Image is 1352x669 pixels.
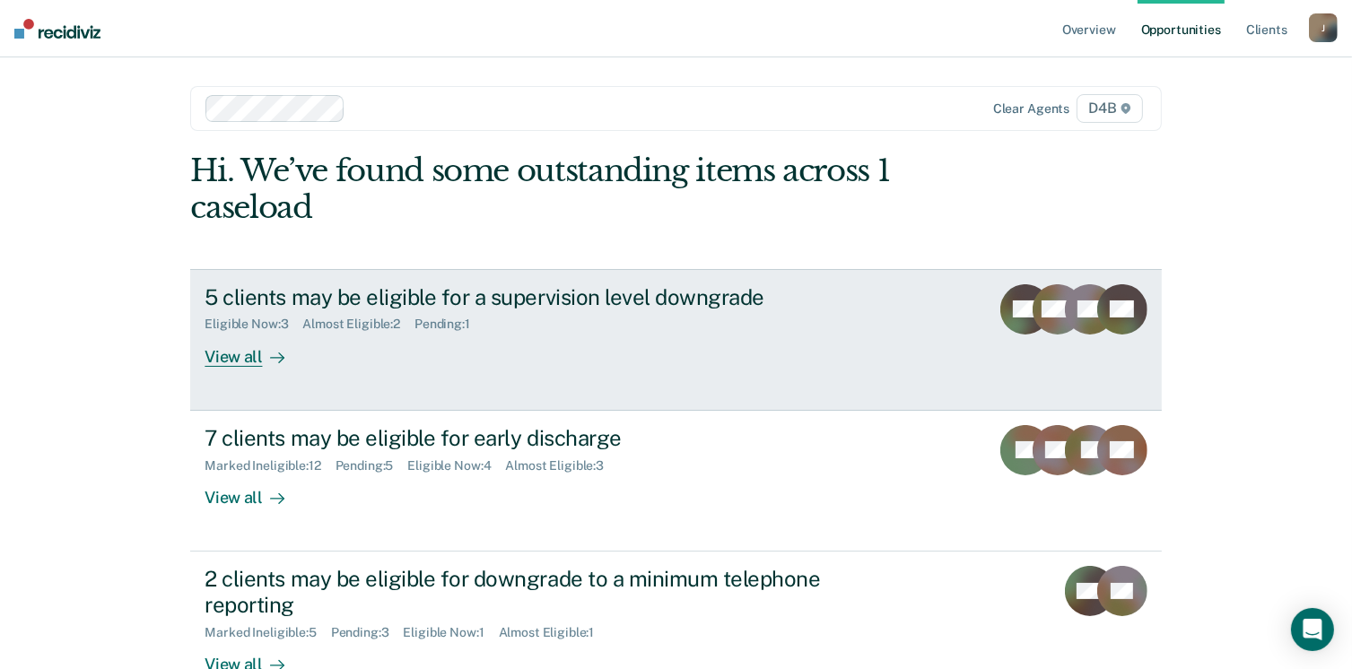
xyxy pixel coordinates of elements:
[205,317,302,332] div: Eligible Now : 3
[1309,13,1338,42] button: J
[190,411,1161,552] a: 7 clients may be eligible for early dischargeMarked Ineligible:12Pending:5Eligible Now:4Almost El...
[1291,608,1334,651] div: Open Intercom Messenger
[993,101,1069,117] div: Clear agents
[190,152,967,226] div: Hi. We’ve found some outstanding items across 1 caseload
[205,473,305,508] div: View all
[205,566,834,618] div: 2 clients may be eligible for downgrade to a minimum telephone reporting
[190,269,1161,411] a: 5 clients may be eligible for a supervision level downgradeEligible Now:3Almost Eligible:2Pending...
[205,284,834,310] div: 5 clients may be eligible for a supervision level downgrade
[499,625,609,640] div: Almost Eligible : 1
[205,458,335,474] div: Marked Ineligible : 12
[331,625,404,640] div: Pending : 3
[205,425,834,451] div: 7 clients may be eligible for early discharge
[505,458,618,474] div: Almost Eligible : 3
[404,625,499,640] div: Eligible Now : 1
[205,625,330,640] div: Marked Ineligible : 5
[302,317,414,332] div: Almost Eligible : 2
[407,458,505,474] div: Eligible Now : 4
[1077,94,1142,123] span: D4B
[14,19,100,39] img: Recidiviz
[336,458,408,474] div: Pending : 5
[414,317,484,332] div: Pending : 1
[205,332,305,367] div: View all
